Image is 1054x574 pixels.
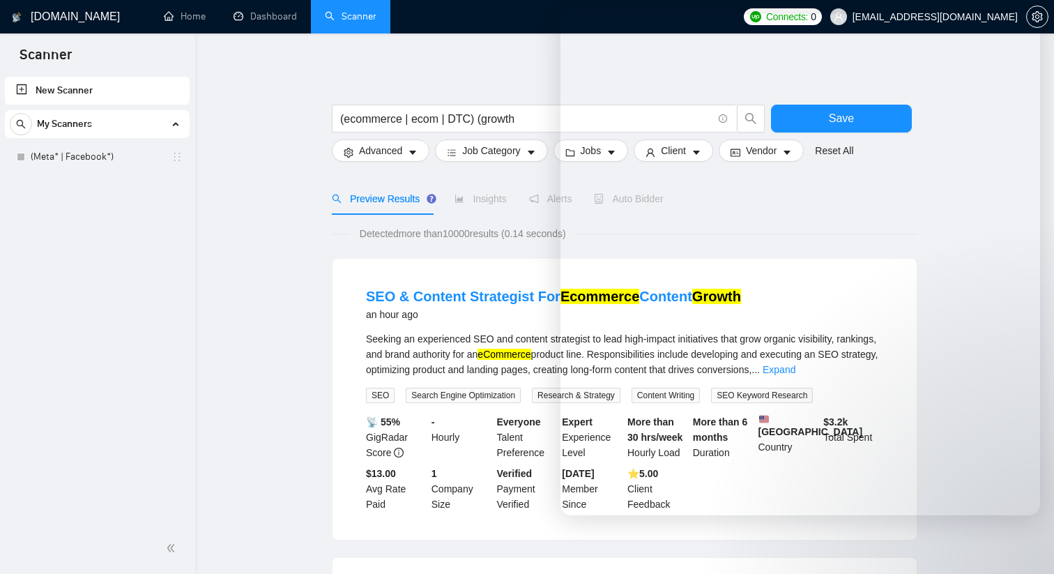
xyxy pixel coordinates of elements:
a: dashboardDashboard [234,10,297,22]
b: 📡 55% [366,416,400,428]
span: search [10,119,31,129]
span: holder [171,151,183,163]
span: bars [447,147,457,158]
span: user [834,12,843,22]
b: Everyone [497,416,541,428]
span: Job Category [462,143,520,158]
input: Search Freelance Jobs... [340,110,712,128]
img: upwork-logo.png [750,11,761,22]
mark: eCommerce [478,349,530,360]
button: setting [1026,6,1048,28]
div: Tooltip anchor [425,192,438,205]
button: search [10,113,32,135]
b: Verified [497,468,533,479]
div: GigRadar Score [363,414,429,460]
span: 0 [811,9,816,24]
div: Seeking an experienced SEO and content strategist to lead high-impact initiatives that grow organ... [366,331,883,377]
span: setting [1027,11,1048,22]
span: Search Engine Optimization [406,388,521,403]
span: setting [344,147,353,158]
b: 1 [431,468,437,479]
span: Preview Results [332,193,432,204]
div: Talent Preference [494,414,560,460]
div: Hourly [429,414,494,460]
span: Connects: [766,9,808,24]
span: Insights [455,193,506,204]
div: Experience Level [559,414,625,460]
span: Advanced [359,143,402,158]
span: Detected more than 10000 results (0.14 seconds) [350,226,576,241]
span: double-left [166,541,180,555]
iframe: Intercom live chat [560,14,1040,515]
iframe: Intercom live chat [1007,527,1040,560]
li: My Scanners [5,110,190,171]
img: logo [12,6,22,29]
a: SEO & Content Strategist ForEcommerceContentGrowth [366,289,741,304]
span: Scanner [8,45,83,74]
div: Company Size [429,466,494,512]
span: notification [529,194,539,204]
span: search [332,194,342,204]
button: settingAdvancedcaret-down [332,139,429,162]
b: $13.00 [366,468,396,479]
div: an hour ago [366,306,741,323]
li: New Scanner [5,77,190,105]
span: Research & Strategy [532,388,620,403]
span: SEO [366,388,395,403]
a: searchScanner [325,10,376,22]
a: setting [1026,11,1048,22]
a: New Scanner [16,77,178,105]
span: caret-down [526,147,536,158]
a: (Meta* | Facebook*) [31,143,163,171]
button: barsJob Categorycaret-down [435,139,547,162]
div: Avg Rate Paid [363,466,429,512]
span: info-circle [394,448,404,458]
span: area-chart [455,194,464,204]
span: My Scanners [37,110,92,138]
a: homeHome [164,10,206,22]
div: Member Since [559,466,625,512]
b: - [431,416,435,428]
span: caret-down [408,147,418,158]
span: Alerts [529,193,572,204]
button: folderJobscaret-down [553,139,629,162]
div: Payment Verified [494,466,560,512]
